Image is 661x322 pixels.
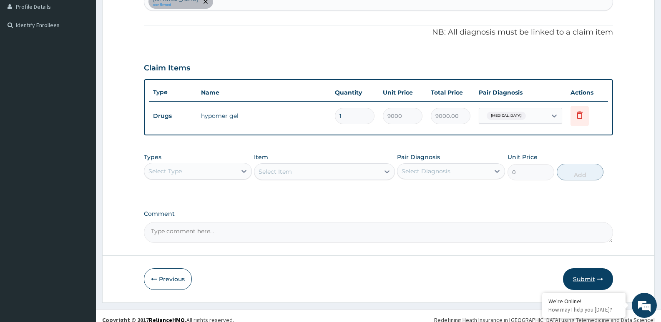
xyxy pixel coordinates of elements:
th: Unit Price [379,84,427,101]
img: d_794563401_company_1708531726252_794563401 [15,42,34,62]
label: Unit Price [508,153,538,161]
button: Add [557,164,603,180]
span: We're online! [48,105,115,189]
label: Pair Diagnosis [397,153,440,161]
button: Submit [563,268,613,290]
span: [MEDICAL_DATA] [487,112,526,120]
div: Select Diagnosis [402,167,450,175]
th: Total Price [427,84,475,101]
button: Previous [144,268,192,290]
label: Types [144,154,161,161]
td: Drugs [149,108,197,124]
td: hypomer gel [197,107,331,124]
th: Quantity [331,84,379,101]
h3: Claim Items [144,64,190,73]
label: Comment [144,210,613,217]
th: Name [197,84,331,101]
textarea: Type your message and hit 'Enter' [4,227,159,257]
small: confirmed [153,3,198,7]
p: NB: All diagnosis must be linked to a claim item [144,27,613,38]
div: Select Type [148,167,182,175]
div: Chat with us now [43,47,140,57]
th: Type [149,85,197,100]
label: Item [254,153,268,161]
div: We're Online! [548,297,619,305]
p: How may I help you today? [548,306,619,313]
th: Pair Diagnosis [475,84,566,101]
div: Minimize live chat window [137,4,157,24]
th: Actions [566,84,608,101]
